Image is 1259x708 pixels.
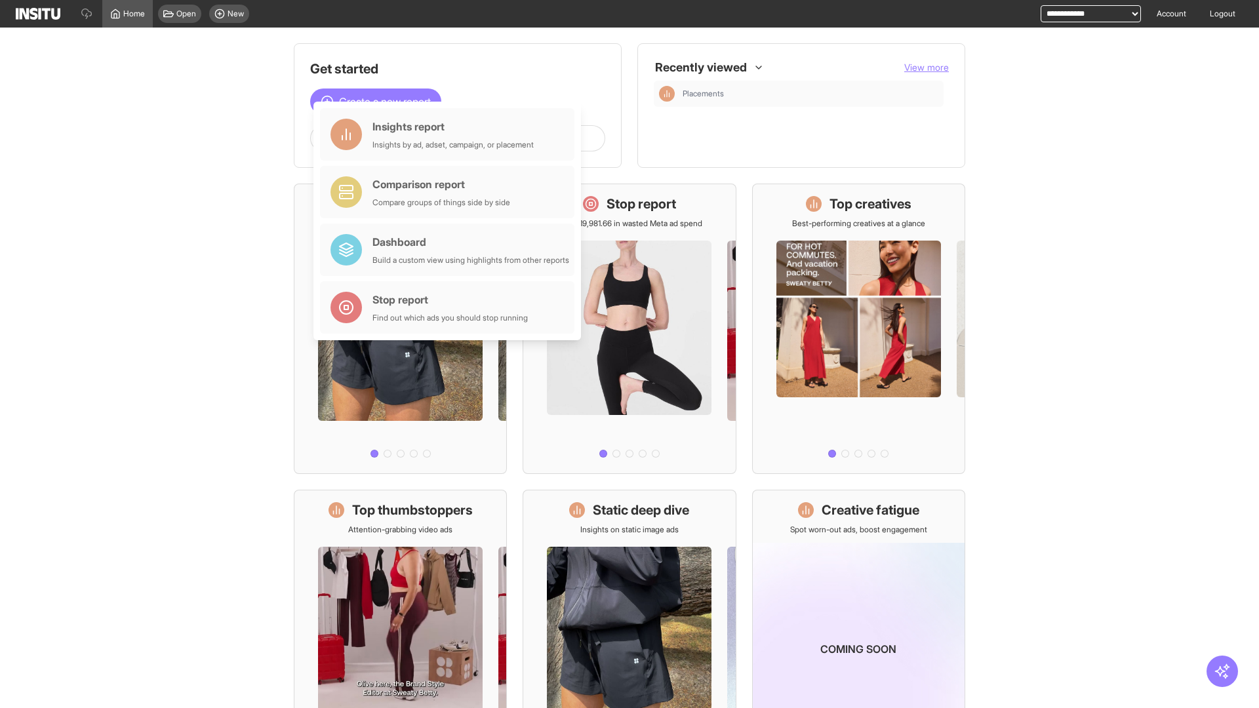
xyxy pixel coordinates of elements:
[310,60,605,78] h1: Get started
[752,184,965,474] a: Top creativesBest-performing creatives at a glance
[904,61,949,74] button: View more
[372,234,569,250] div: Dashboard
[372,313,528,323] div: Find out which ads you should stop running
[372,255,569,265] div: Build a custom view using highlights from other reports
[556,218,702,229] p: Save £19,981.66 in wasted Meta ad spend
[294,184,507,474] a: What's live nowSee all active ads instantly
[228,9,244,19] span: New
[523,184,736,474] a: Stop reportSave £19,981.66 in wasted Meta ad spend
[372,119,534,134] div: Insights report
[580,524,679,535] p: Insights on static image ads
[372,140,534,150] div: Insights by ad, adset, campaign, or placement
[607,195,676,213] h1: Stop report
[339,94,431,109] span: Create a new report
[372,292,528,307] div: Stop report
[904,62,949,73] span: View more
[683,88,938,99] span: Placements
[16,8,60,20] img: Logo
[176,9,196,19] span: Open
[792,218,925,229] p: Best-performing creatives at a glance
[352,501,473,519] h1: Top thumbstoppers
[829,195,911,213] h1: Top creatives
[348,524,452,535] p: Attention-grabbing video ads
[659,86,675,102] div: Insights
[123,9,145,19] span: Home
[310,88,441,115] button: Create a new report
[683,88,724,99] span: Placements
[372,197,510,208] div: Compare groups of things side by side
[593,501,689,519] h1: Static deep dive
[372,176,510,192] div: Comparison report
